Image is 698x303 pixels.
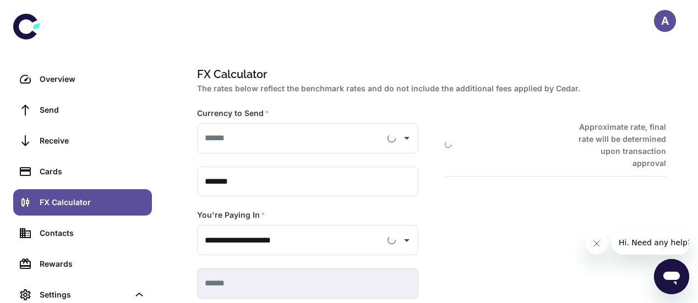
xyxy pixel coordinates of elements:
[654,10,676,32] button: A
[197,210,265,221] label: You're Paying In
[566,121,666,169] h6: Approximate rate, final rate will be determined upon transaction approval
[13,158,152,185] a: Cards
[586,233,608,255] iframe: Close message
[40,166,145,178] div: Cards
[40,258,145,270] div: Rewards
[197,108,269,119] label: Currency to Send
[612,230,689,255] iframe: Message from company
[197,66,662,82] h1: FX Calculator
[13,128,152,154] a: Receive
[13,66,152,92] a: Overview
[13,251,152,277] a: Rewards
[13,189,152,216] a: FX Calculator
[40,104,145,116] div: Send
[13,97,152,123] a: Send
[399,233,415,248] button: Open
[40,73,145,85] div: Overview
[40,135,145,147] div: Receive
[654,259,689,294] iframe: Button to launch messaging window
[399,130,415,146] button: Open
[7,8,79,16] span: Hi. Need any help?
[40,196,145,208] div: FX Calculator
[13,220,152,246] a: Contacts
[40,289,129,301] div: Settings
[40,227,145,239] div: Contacts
